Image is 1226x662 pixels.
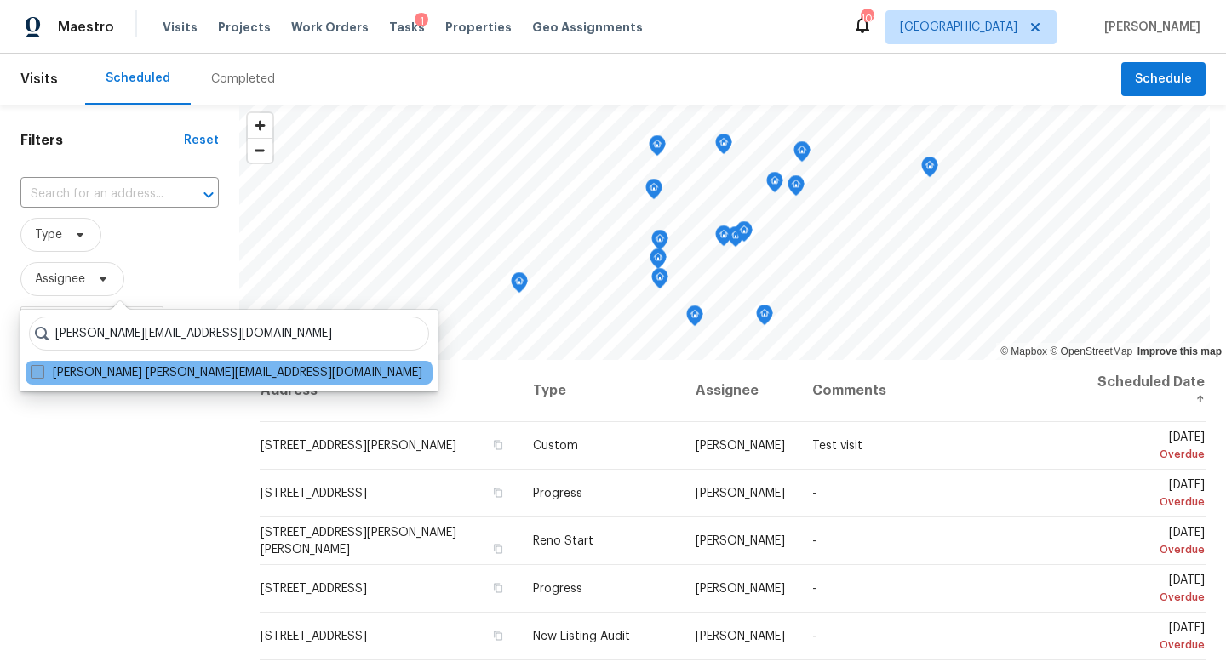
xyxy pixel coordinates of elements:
[197,183,221,207] button: Open
[184,132,219,149] div: Reset
[1096,431,1205,463] span: [DATE]
[533,440,578,452] span: Custom
[1096,446,1205,463] div: Overdue
[35,271,85,288] span: Assignee
[533,631,630,642] span: New Listing Audit
[696,488,785,499] span: [PERSON_NAME]
[490,628,506,643] button: Copy Address
[389,21,425,33] span: Tasks
[1096,541,1205,558] div: Overdue
[519,360,681,422] th: Type
[799,360,1082,422] th: Comments
[511,272,528,299] div: Map marker
[490,541,506,556] button: Copy Address
[261,631,367,642] span: [STREET_ADDRESS]
[1096,589,1205,606] div: Overdue
[239,105,1210,360] canvas: Map
[20,181,171,208] input: Search for an address...
[793,141,811,168] div: Map marker
[1137,345,1222,357] a: Improve this map
[696,583,785,595] span: [PERSON_NAME]
[649,135,666,162] div: Map marker
[650,248,667,275] div: Map marker
[1050,345,1132,357] a: OpenStreetMap
[651,230,668,256] div: Map marker
[696,440,785,452] span: [PERSON_NAME]
[645,179,662,205] div: Map marker
[490,437,506,453] button: Copy Address
[1097,19,1200,36] span: [PERSON_NAME]
[211,71,275,88] div: Completed
[696,631,785,642] span: [PERSON_NAME]
[1000,345,1047,357] a: Mapbox
[35,226,62,243] span: Type
[261,440,456,452] span: [STREET_ADDRESS][PERSON_NAME]
[291,19,369,36] span: Work Orders
[532,19,643,36] span: Geo Assignments
[766,172,783,198] div: Map marker
[261,583,367,595] span: [STREET_ADDRESS]
[1082,360,1206,422] th: Scheduled Date ↑
[1121,62,1206,97] button: Schedule
[248,138,272,163] button: Zoom out
[58,19,114,36] span: Maestro
[445,19,512,36] span: Properties
[1096,527,1205,558] span: [DATE]
[812,440,862,452] span: Test visit
[900,19,1017,36] span: [GEOGRAPHIC_DATA]
[736,221,753,248] div: Map marker
[682,360,799,422] th: Assignee
[812,488,816,499] span: -
[533,535,593,547] span: Reno Start
[490,485,506,500] button: Copy Address
[533,583,582,595] span: Progress
[861,10,873,27] div: 102
[490,580,506,596] button: Copy Address
[686,305,703,332] div: Map marker
[1096,622,1205,653] span: [DATE]
[20,60,58,98] span: Visits
[715,225,732,252] div: Map marker
[533,488,582,499] span: Progress
[1096,574,1205,606] span: [DATE]
[696,535,785,547] span: [PERSON_NAME]
[1096,494,1205,511] div: Overdue
[788,175,805,202] div: Map marker
[651,268,668,294] div: Map marker
[921,157,938,183] div: Map marker
[715,134,732,160] div: Map marker
[1096,636,1205,653] div: Overdue
[106,70,170,87] div: Scheduled
[1096,479,1205,511] span: [DATE]
[756,305,773,331] div: Map marker
[812,583,816,595] span: -
[261,488,367,499] span: [STREET_ADDRESS]
[812,535,816,547] span: -
[812,631,816,642] span: -
[163,19,198,36] span: Visits
[415,13,428,30] div: 1
[31,364,422,381] label: [PERSON_NAME] [PERSON_NAME][EMAIL_ADDRESS][DOMAIN_NAME]
[261,527,456,556] span: [STREET_ADDRESS][PERSON_NAME][PERSON_NAME]
[20,132,184,149] h1: Filters
[248,113,272,138] button: Zoom in
[218,19,271,36] span: Projects
[1135,69,1192,90] span: Schedule
[248,139,272,163] span: Zoom out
